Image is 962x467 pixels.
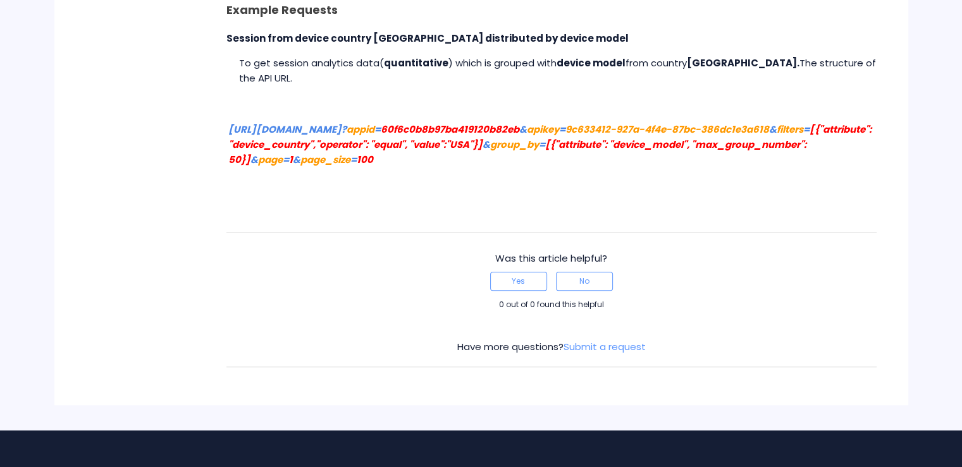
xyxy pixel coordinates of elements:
[483,138,490,151] span: &
[347,123,374,136] span: appid
[557,56,626,70] strong: device model
[564,340,646,353] a: Submit a request
[499,299,604,310] span: 0 out of 0 found this helpful
[490,272,547,291] button: This article was helpful
[25,9,73,20] span: Get help
[556,272,613,291] button: This article was not helpful
[539,138,545,151] span: =
[226,56,876,86] p: To get session analytics data( ) which is grouped with from country The structure of the API URL.
[228,123,872,166] a: [URL][DOMAIN_NAME]?appid=60f6c0b8b97ba419120b82eb&apikey=9c633412-927a-4f4e-87bc-386dc1e3a618&fil...
[381,123,519,136] span: 60f6c0b8b97ba419120b82eb
[519,123,527,136] span: &
[384,56,448,70] strong: quantitative
[374,123,381,136] span: =
[226,340,876,355] p: Have more questions?
[357,153,373,166] span: 100
[226,2,338,18] span: Example Requests
[803,123,810,136] span: =
[293,153,300,166] span: &
[226,32,629,45] strong: Session from device country [GEOGRAPHIC_DATA] distributed by device model
[527,123,559,136] span: apikey
[300,153,350,166] span: page_size
[495,252,607,265] span: Was this article helpful?
[283,153,289,166] span: =
[258,153,283,166] span: page
[490,138,539,151] span: group_by
[350,153,357,166] span: =
[687,56,799,70] strong: [GEOGRAPHIC_DATA].
[559,123,565,136] span: =
[228,123,347,136] span: [URL][DOMAIN_NAME]?
[250,153,258,166] span: &
[777,123,803,136] span: filters
[289,153,293,166] span: 1
[228,123,872,151] span: [{"attribute": "device_country","operator": "equal", "value":"USA"}]
[565,123,769,136] span: 9c633412-927a-4f4e-87bc-386dc1e3a618
[228,138,806,166] span: [{"attribute": "device_model", "max_group_number": 50}]
[769,123,777,136] span: &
